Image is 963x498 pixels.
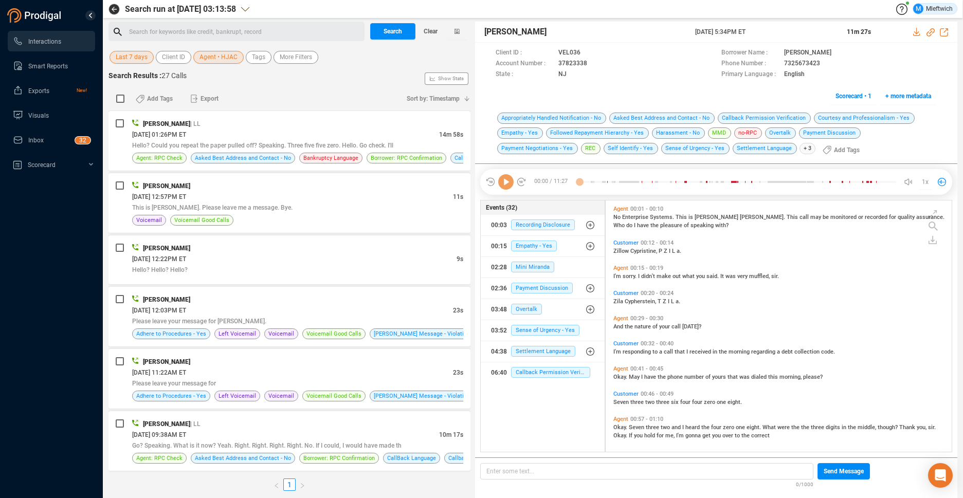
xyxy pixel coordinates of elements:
[193,51,244,64] button: Agent • HJAC
[511,262,554,272] span: Mini Miranda
[13,130,87,150] a: Inbox
[656,399,671,405] span: three
[650,214,676,220] span: Systems.
[728,399,742,405] span: eight.
[28,112,49,119] span: Visuals
[407,90,460,107] span: Sort by: Timestamp
[613,424,629,431] span: Okay.
[685,432,702,439] span: gonna
[558,48,580,59] span: VEL036
[613,214,622,220] span: No
[108,349,470,409] div: [PERSON_NAME][DATE] 11:22AM ET23sPlease leave your message forAdhere to Procedures - YesLeft Voic...
[777,424,791,431] span: were
[28,63,68,70] span: Smart Reports
[847,28,871,35] span: 11m 27s
[899,424,917,431] span: Thank
[816,142,866,158] button: Add Tags
[696,273,706,280] span: you
[803,374,823,380] span: please?
[116,51,148,64] span: Last 7 days
[928,463,953,488] div: Open Intercom Messenger
[370,23,415,40] button: Search
[8,130,95,150] li: Inbox
[810,214,823,220] span: may
[711,424,723,431] span: four
[190,120,201,127] span: | LL
[125,3,236,15] span: Search run at [DATE] 03:13:58
[374,329,470,339] span: [PERSON_NAME] Message - Violation
[661,424,671,431] span: two
[613,273,623,280] span: I'm
[201,90,219,107] span: Export
[719,348,729,355] span: the
[725,273,737,280] span: was
[280,51,312,64] span: More Filters
[751,348,777,355] span: regarding
[865,214,889,220] span: recorded
[800,214,810,220] span: call
[453,193,463,200] span: 11s
[684,222,691,229] span: of
[673,273,682,280] span: out
[830,214,858,220] span: monitored
[491,259,507,275] div: 02:28
[721,59,779,69] span: Phone Number :
[644,374,658,380] span: have
[613,222,626,229] span: Who
[659,348,664,355] span: a
[695,214,740,220] span: [PERSON_NAME]
[762,424,777,431] span: What
[195,153,291,163] span: Asked Best Address and Contact - No
[629,374,641,380] span: May
[848,424,858,431] span: the
[283,478,296,491] li: 1
[858,424,878,431] span: middle,
[835,88,871,104] span: Scorecard • 1
[675,348,686,355] span: that
[737,273,749,280] span: very
[371,153,442,163] span: Borrower: RPC Confirmation
[28,87,49,95] span: Exports
[284,479,295,490] a: 1
[741,432,751,439] span: the
[771,273,779,280] span: sir.
[132,266,188,273] span: Hello? Hello? Hello?
[274,483,280,489] span: left
[723,424,736,431] span: zero
[387,453,436,463] span: CallBack Language
[401,90,470,107] button: Sort by: Timestamp
[858,214,865,220] span: or
[645,399,656,405] span: two
[682,424,685,431] span: I
[511,346,575,357] span: Settlement Language
[7,8,64,23] img: prodigal-logo
[641,273,657,280] span: didn't
[497,113,606,124] span: Appropriately Handled Notification - No
[143,420,190,428] span: [PERSON_NAME]
[246,51,271,64] button: Tags
[132,442,402,449] span: Go? Speaking. What is it now? Yeah. Right. Right. Right. Right. No. If I could, I would have made th
[611,203,952,451] div: grid
[824,463,864,479] span: Send Message
[625,323,634,330] span: the
[629,424,646,431] span: Seven
[691,222,715,229] span: speaking
[682,273,696,280] span: what
[722,432,735,439] span: over
[384,23,402,40] span: Search
[174,215,229,225] span: Voicemail Good Calls
[130,90,179,107] button: Add Tags
[613,399,630,405] span: Seven
[842,424,848,431] span: in
[613,432,629,439] span: Okay.
[657,432,665,439] span: for
[13,105,87,125] a: Visuals
[28,161,56,169] span: Scorecard
[686,348,689,355] span: I
[491,343,507,360] div: 04:38
[676,214,688,220] span: This
[826,424,842,431] span: digits
[613,348,623,355] span: I'm
[671,399,680,405] span: six
[481,257,605,278] button: 02:28Mini Miranda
